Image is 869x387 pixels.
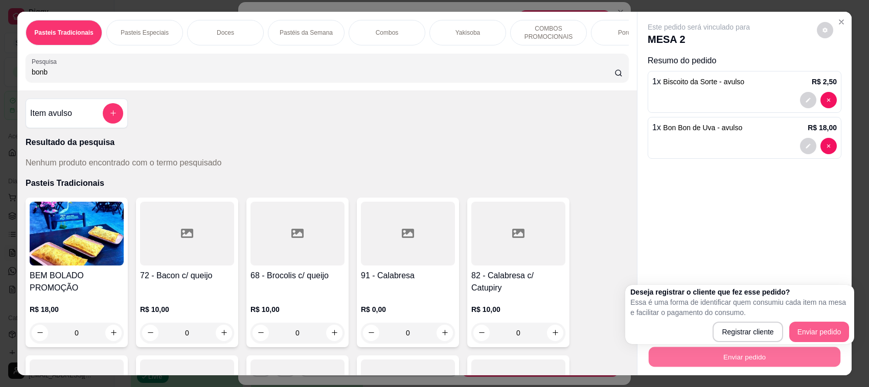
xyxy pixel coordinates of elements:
[26,177,629,189] p: Pasteis Tradicionais
[121,29,169,37] p: Pasteis Especiais
[26,157,221,169] p: Nenhum produto encontrado com o termo pesquisado
[471,304,565,315] p: R$ 10,00
[30,107,72,119] h4: Item avulso
[800,92,816,108] button: decrease-product-quantity
[250,304,345,315] p: R$ 10,00
[361,270,455,282] h4: 91 - Calabresa
[455,29,480,37] p: Yakisoba
[30,270,124,294] h4: BEM BOLADO PROMOÇÃO
[789,322,850,342] button: Enviar pedido
[34,29,93,37] p: Pasteis Tradicionais
[630,287,849,297] h2: Deseja registrar o cliente que fez esse pedido?
[217,29,234,37] p: Doces
[361,304,455,315] p: R$ 0,00
[663,78,744,86] span: Biscoito da Sorte - avulso
[652,76,744,88] p: 1 x
[140,270,234,282] h4: 72 - Bacon c/ queijo
[663,124,742,132] span: Bon Bon de Uva - avulso
[26,136,629,149] p: Resultado da pesquisa
[471,270,565,294] h4: 82 - Calabresa c/ Catupiry
[30,202,124,265] img: product-image
[820,138,837,154] button: decrease-product-quantity
[103,103,123,124] button: add-separate-item
[713,322,783,342] button: Registrar cliente
[800,138,816,154] button: decrease-product-quantity
[648,22,750,32] p: Este pedido será vinculado para
[32,57,60,66] label: Pesquisa
[280,29,333,37] p: Pastéis da Semana
[652,122,742,134] p: 1 x
[648,55,841,67] p: Resumo do pedido
[808,123,837,133] p: R$ 18,00
[812,77,837,87] p: R$ 2,50
[519,25,578,41] p: COMBOS PROMOCIONAIS
[648,32,750,46] p: MESA 2
[250,270,345,282] h4: 68 - Brocolis c/ queijo
[820,92,837,108] button: decrease-product-quantity
[376,29,399,37] p: Combos
[817,22,833,38] button: decrease-product-quantity
[32,67,614,77] input: Pesquisa
[140,304,234,315] p: R$ 10,00
[649,347,840,367] button: Enviar pedido
[618,29,641,37] p: Porções
[630,297,849,318] p: Essa é uma forma de identificar quem consumiu cada item na mesa e facilitar o pagamento do consumo.
[30,304,124,315] p: R$ 18,00
[833,14,850,30] button: Close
